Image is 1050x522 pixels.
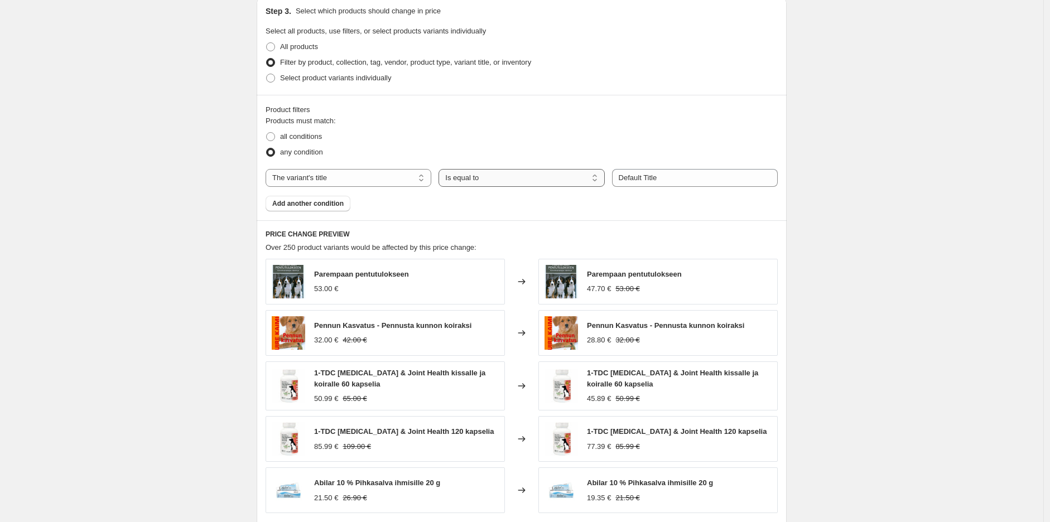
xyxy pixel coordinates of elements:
[587,335,611,346] div: 28.80 €
[314,393,338,404] div: 50.99 €
[587,492,611,504] div: 19.35 €
[343,335,367,346] strike: 42.00 €
[615,492,639,504] strike: 21.50 €
[587,393,611,404] div: 45.89 €
[266,117,336,125] span: Products must match:
[280,58,531,66] span: Filter by product, collection, tag, vendor, product type, variant title, or inventory
[314,427,494,436] span: 1-TDC [MEDICAL_DATA] & Joint Health 120 kapselia
[314,270,409,278] span: Parempaan pentutulokseen
[314,335,338,346] div: 32.00 €
[280,148,323,156] span: any condition
[272,265,305,298] img: 16854_kuva_80x.jpg
[587,478,713,487] span: Abilar 10 % Pihkasalva ihmisille 20 g
[545,265,578,298] img: 16854_kuva_80x.jpg
[266,243,476,252] span: Over 250 product variants would be affected by this price change:
[266,6,291,17] h2: Step 3.
[314,441,338,452] div: 85.99 €
[615,283,639,294] strike: 53.00 €
[587,369,758,388] span: 1-TDC [MEDICAL_DATA] & Joint Health kissalle ja koiralle 60 kapselia
[280,74,391,82] span: Select product variants individually
[587,283,611,294] div: 47.70 €
[545,369,578,403] img: 1003247458e38d15aeba5_80x.jpg
[272,422,305,456] img: 203625b44f95a8fe91_80x.jpg
[615,441,639,452] strike: 85.99 €
[343,441,371,452] strike: 109.00 €
[343,492,367,504] strike: 26.90 €
[266,196,350,211] button: Add another condition
[314,478,440,487] span: Abilar 10 % Pihkasalva ihmisille 20 g
[587,427,767,436] span: 1-TDC [MEDICAL_DATA] & Joint Health 120 kapselia
[266,104,778,115] div: Product filters
[314,492,338,504] div: 21.50 €
[272,369,305,403] img: 1003247458e38d15aeba5_80x.jpg
[266,27,486,35] span: Select all products, use filters, or select products variants individually
[280,42,318,51] span: All products
[272,473,305,507] img: Abilar-10-20g_pakkaus-pieni_80x.jpg
[545,422,578,456] img: 203625b44f95a8fe91_80x.jpg
[272,316,305,350] img: 16855_kuva_80x.jpg
[272,199,344,208] span: Add another condition
[615,393,639,404] strike: 50.99 €
[314,369,485,388] span: 1-TDC [MEDICAL_DATA] & Joint Health kissalle ja koiralle 60 kapselia
[280,132,322,141] span: all conditions
[296,6,441,17] p: Select which products should change in price
[587,441,611,452] div: 77.39 €
[314,321,471,330] span: Pennun Kasvatus - Pennusta kunnon koiraksi
[545,473,578,507] img: Abilar-10-20g_pakkaus-pieni_80x.jpg
[266,230,778,239] h6: PRICE CHANGE PREVIEW
[615,335,639,346] strike: 32.00 €
[587,270,682,278] span: Parempaan pentutulokseen
[587,321,744,330] span: Pennun Kasvatus - Pennusta kunnon koiraksi
[314,283,338,294] div: 53.00 €
[545,316,578,350] img: 16855_kuva_80x.jpg
[343,393,367,404] strike: 65.00 €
